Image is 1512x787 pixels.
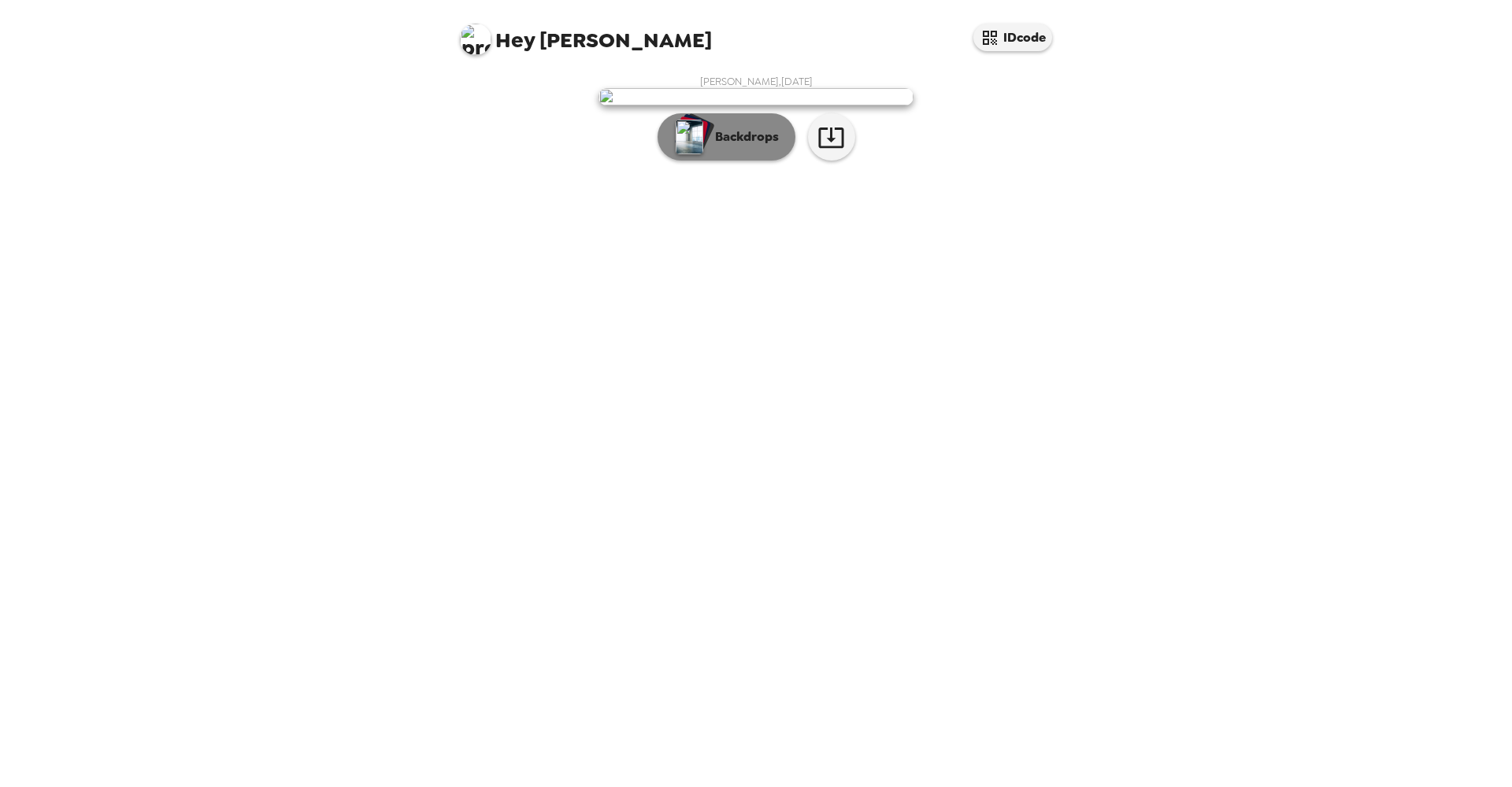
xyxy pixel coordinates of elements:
img: user [598,88,913,105]
img: profile pic [460,24,491,55]
button: Backdrops [658,113,795,161]
button: IDcode [973,24,1052,51]
span: [PERSON_NAME] , [DATE] [700,75,813,88]
p: Backdrops [707,127,779,146]
span: Hey [495,26,535,54]
span: [PERSON_NAME] [460,16,712,51]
